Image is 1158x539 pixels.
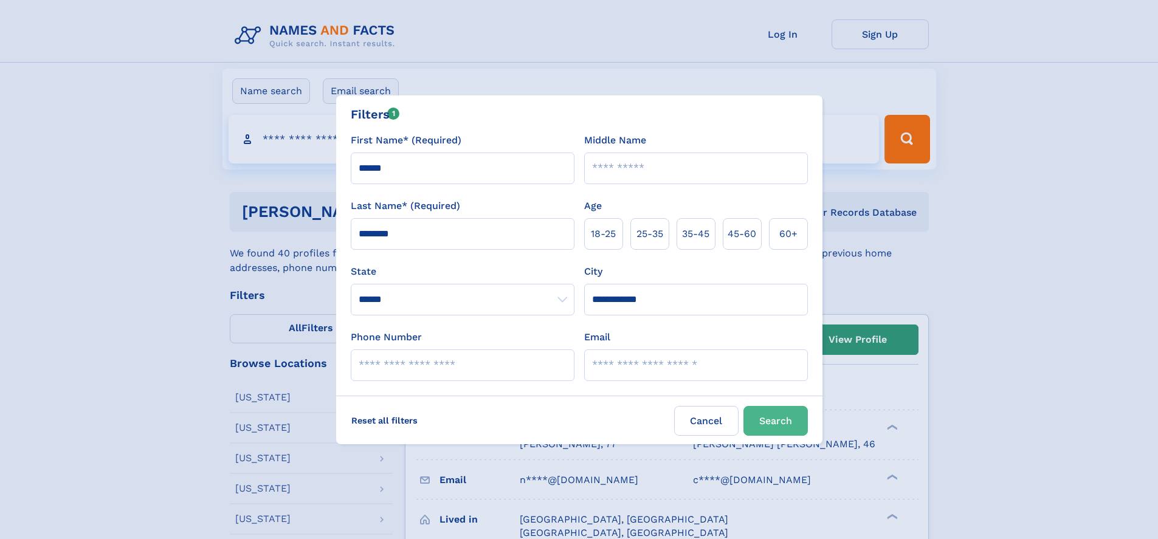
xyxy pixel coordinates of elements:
[584,133,646,148] label: Middle Name
[584,199,602,213] label: Age
[351,199,460,213] label: Last Name* (Required)
[351,105,400,123] div: Filters
[636,227,663,241] span: 25‑35
[728,227,756,241] span: 45‑60
[682,227,709,241] span: 35‑45
[351,264,574,279] label: State
[584,330,610,345] label: Email
[343,406,426,435] label: Reset all filters
[779,227,798,241] span: 60+
[743,406,808,436] button: Search
[591,227,616,241] span: 18‑25
[674,406,739,436] label: Cancel
[584,264,602,279] label: City
[351,330,422,345] label: Phone Number
[351,133,461,148] label: First Name* (Required)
